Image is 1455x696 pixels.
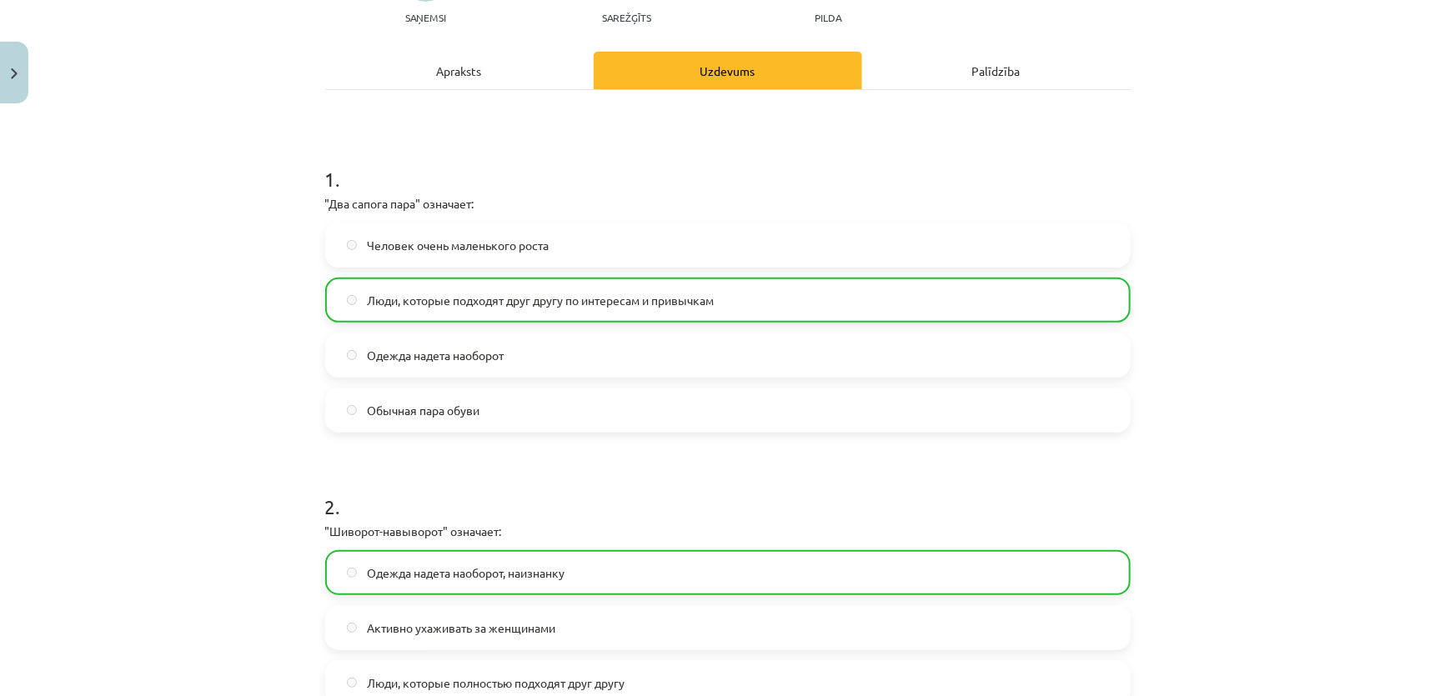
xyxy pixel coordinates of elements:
[347,678,358,688] input: Люди, которые полностью подходят друг другу
[325,195,1131,213] p: "Два сапога пара" означает:
[602,12,651,23] p: Sarežģīts
[11,68,18,79] img: icon-close-lesson-0947bae3869378f0d4975bcd49f059093ad1ed9edebbc8119c70593378902aed.svg
[367,619,555,637] span: Активно ухаживать за женщинами
[862,52,1131,89] div: Palīdzība
[347,623,358,633] input: Активно ухаживать за женщинами
[367,564,564,582] span: Одежда надета наоборот, наизнанку
[815,12,841,23] p: pilda
[367,402,479,419] span: Обычная пара обуви
[347,295,358,306] input: Люди, которые подходят друг другу по интересам и привычкам
[325,138,1131,190] h1: 1 .
[367,674,625,692] span: Люди, которые полностью подходят друг другу
[594,52,862,89] div: Uzdevums
[367,292,714,309] span: Люди, которые подходят друг другу по интересам и привычкам
[347,568,358,578] input: Одежда надета наоборот, наизнанку
[325,523,1131,540] p: "Шиворот-навыворот" означает:
[325,52,594,89] div: Apraksts
[325,466,1131,518] h1: 2 .
[367,237,549,254] span: Человек очень маленького роста
[347,405,358,416] input: Обычная пара обуви
[347,240,358,251] input: Человек очень маленького роста
[399,12,453,23] p: Saņemsi
[347,350,358,361] input: Одежда надета наоборот
[367,347,504,364] span: Одежда надета наоборот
